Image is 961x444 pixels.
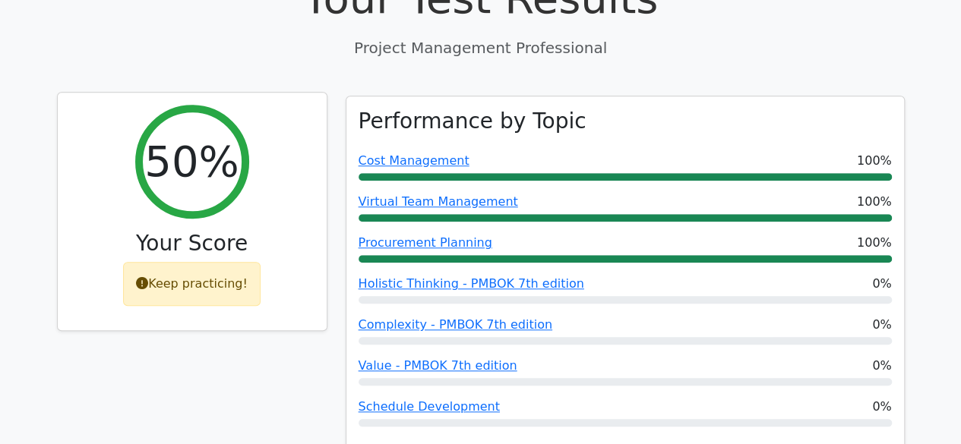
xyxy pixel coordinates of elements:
[857,193,892,211] span: 100%
[359,317,552,332] a: Complexity - PMBOK 7th edition
[359,276,584,291] a: Holistic Thinking - PMBOK 7th edition
[359,235,492,250] a: Procurement Planning
[123,262,261,306] div: Keep practicing!
[57,36,905,59] p: Project Management Professional
[857,152,892,170] span: 100%
[359,109,586,134] h3: Performance by Topic
[857,234,892,252] span: 100%
[359,399,500,414] a: Schedule Development
[872,357,891,375] span: 0%
[144,136,239,187] h2: 50%
[359,194,518,209] a: Virtual Team Management
[872,275,891,293] span: 0%
[359,153,469,168] a: Cost Management
[359,358,517,373] a: Value - PMBOK 7th edition
[872,398,891,416] span: 0%
[872,316,891,334] span: 0%
[70,231,315,257] h3: Your Score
